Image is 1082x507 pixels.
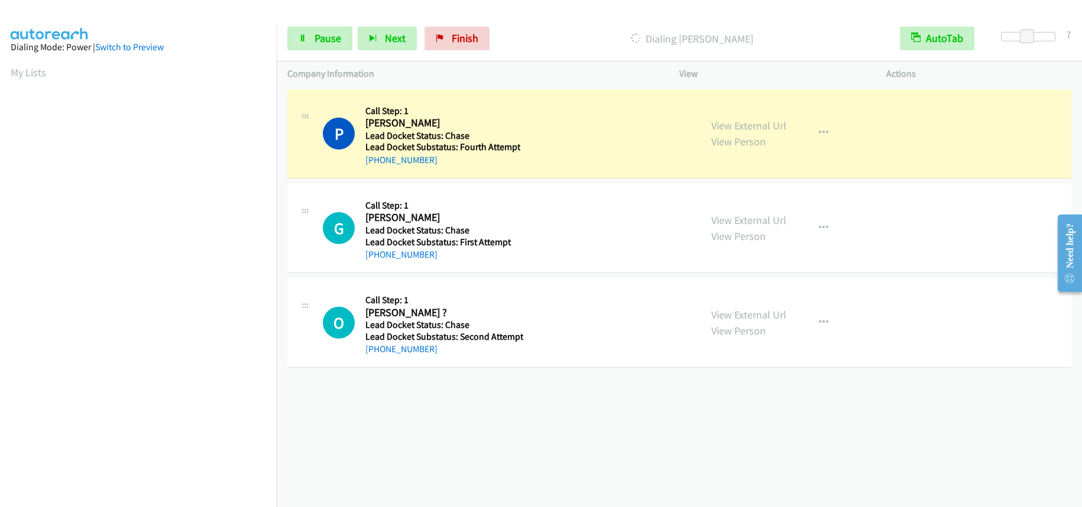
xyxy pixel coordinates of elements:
h1: G [323,212,355,244]
a: [PHONE_NUMBER] [365,343,438,355]
h5: Call Step: 1 [365,105,520,117]
h1: P [323,118,355,149]
a: Finish [425,27,490,50]
a: View Person [711,135,766,148]
span: Next [385,31,406,45]
h2: [PERSON_NAME] [365,211,520,225]
a: My Lists [11,66,46,79]
p: View [679,67,865,81]
a: Switch to Preview [95,41,164,53]
a: View Person [711,229,766,243]
h5: Call Step: 1 [365,200,520,212]
h5: Lead Docket Status: Chase [365,225,520,236]
a: [PHONE_NUMBER] [365,249,438,260]
h2: [PERSON_NAME] [365,116,520,130]
a: Pause [287,27,352,50]
iframe: Resource Center [1048,206,1082,300]
button: Next [358,27,417,50]
h5: Lead Docket Status: Chase [365,319,523,331]
div: The call is yet to be attempted [323,307,355,339]
h5: Lead Docket Substatus: First Attempt [365,236,520,248]
a: View External Url [711,308,786,321]
a: [PHONE_NUMBER] [365,154,438,165]
h5: Lead Docket Substatus: Fourth Attempt [365,141,520,153]
p: Company Information [287,67,658,81]
span: Pause [315,31,341,45]
a: View External Url [711,119,786,132]
a: View Person [711,324,766,337]
p: Actions [886,67,1072,81]
h5: Lead Docket Status: Chase [365,130,520,142]
a: View External Url [711,213,786,227]
div: 7 [1066,27,1071,43]
button: AutoTab [900,27,974,50]
p: Dialing [PERSON_NAME] [506,31,879,47]
h1: O [323,307,355,339]
span: Finish [452,31,478,45]
h2: [PERSON_NAME] ? [365,306,520,320]
h5: Lead Docket Substatus: Second Attempt [365,331,523,343]
div: Dialing Mode: Power | [11,40,266,54]
h5: Call Step: 1 [365,294,523,306]
div: The call is yet to be attempted [323,212,355,244]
